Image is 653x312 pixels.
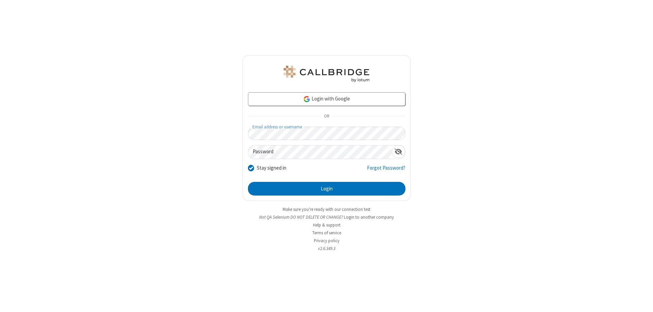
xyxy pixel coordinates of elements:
div: Show password [392,145,405,158]
button: Login to another company [344,214,394,220]
a: Make sure you're ready with our connection test [283,206,370,212]
a: Forgot Password? [367,164,405,177]
a: Terms of service [312,230,341,236]
button: Login [248,182,405,196]
img: QA Selenium DO NOT DELETE OR CHANGE [282,66,371,82]
a: Login with Google [248,92,405,106]
input: Password [248,145,392,159]
li: Not QA Selenium DO NOT DELETE OR CHANGE? [242,214,411,220]
iframe: Chat [636,294,648,307]
a: Privacy policy [314,238,339,244]
img: google-icon.png [303,95,311,103]
label: Stay signed in [257,164,286,172]
span: OR [321,112,332,121]
li: v2.6.349.3 [242,245,411,252]
input: Email address or username [248,127,405,140]
a: Help & support [313,222,340,228]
